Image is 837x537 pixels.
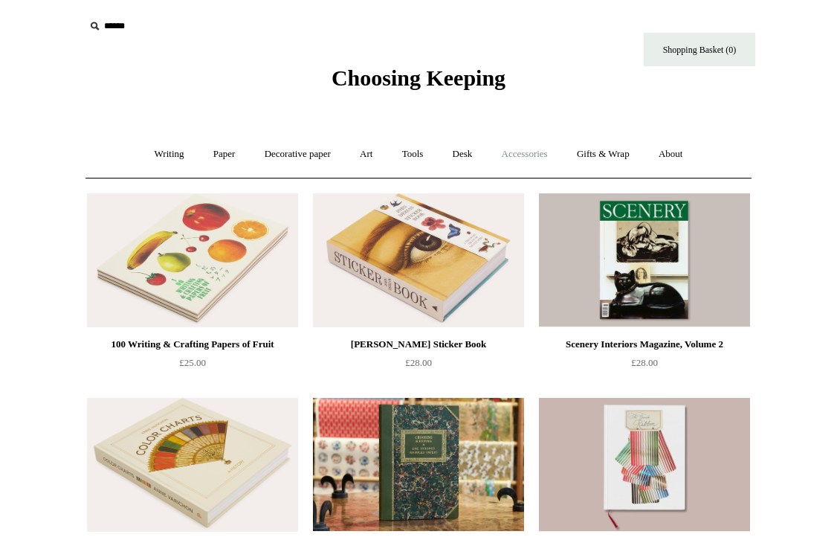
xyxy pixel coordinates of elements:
a: Gifts & Wrap [563,135,643,174]
a: Accessories [488,135,561,174]
a: Decorative paper [251,135,344,174]
img: 100 Writing & Crafting Papers of Fruit [87,193,298,327]
div: [PERSON_NAME] Sticker Book [317,335,520,353]
a: Tools [389,135,437,174]
a: John Derian Sticker Book John Derian Sticker Book [313,193,524,327]
a: Desk [439,135,486,174]
a: Choosing Keeping [332,77,505,88]
a: Scenery Interiors Magazine, Volume 2 Scenery Interiors Magazine, Volume 2 [539,193,750,327]
img: John Derian Sticker Book [313,193,524,327]
a: One Hundred Marbled Papers, John Jeffery - Edition 1 of 2 One Hundred Marbled Papers, John Jeffer... [313,398,524,532]
a: 100 Writing & Crafting Papers of Fruit 100 Writing & Crafting Papers of Fruit [87,193,298,327]
a: 100 Writing & Crafting Papers of Fruit £25.00 [87,335,298,396]
img: 'Colour Charts: A History' by Anne Varichon [87,398,298,532]
span: Choosing Keeping [332,65,505,90]
a: About [645,135,697,174]
span: £28.00 [405,357,432,368]
div: 100 Writing & Crafting Papers of Fruit [91,335,294,353]
a: 'The French Ribbon' by Suzanne Slesin 'The French Ribbon' by Suzanne Slesin [539,398,750,532]
span: £25.00 [179,357,206,368]
div: Scenery Interiors Magazine, Volume 2 [543,335,746,353]
a: Scenery Interiors Magazine, Volume 2 £28.00 [539,335,750,396]
a: [PERSON_NAME] Sticker Book £28.00 [313,335,524,396]
img: One Hundred Marbled Papers, John Jeffery - Edition 1 of 2 [313,398,524,532]
a: Writing [141,135,198,174]
a: Art [346,135,386,174]
a: Paper [200,135,249,174]
img: 'The French Ribbon' by Suzanne Slesin [539,398,750,532]
span: £28.00 [631,357,658,368]
a: Shopping Basket (0) [644,33,755,66]
a: 'Colour Charts: A History' by Anne Varichon 'Colour Charts: A History' by Anne Varichon [87,398,298,532]
img: Scenery Interiors Magazine, Volume 2 [539,193,750,327]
